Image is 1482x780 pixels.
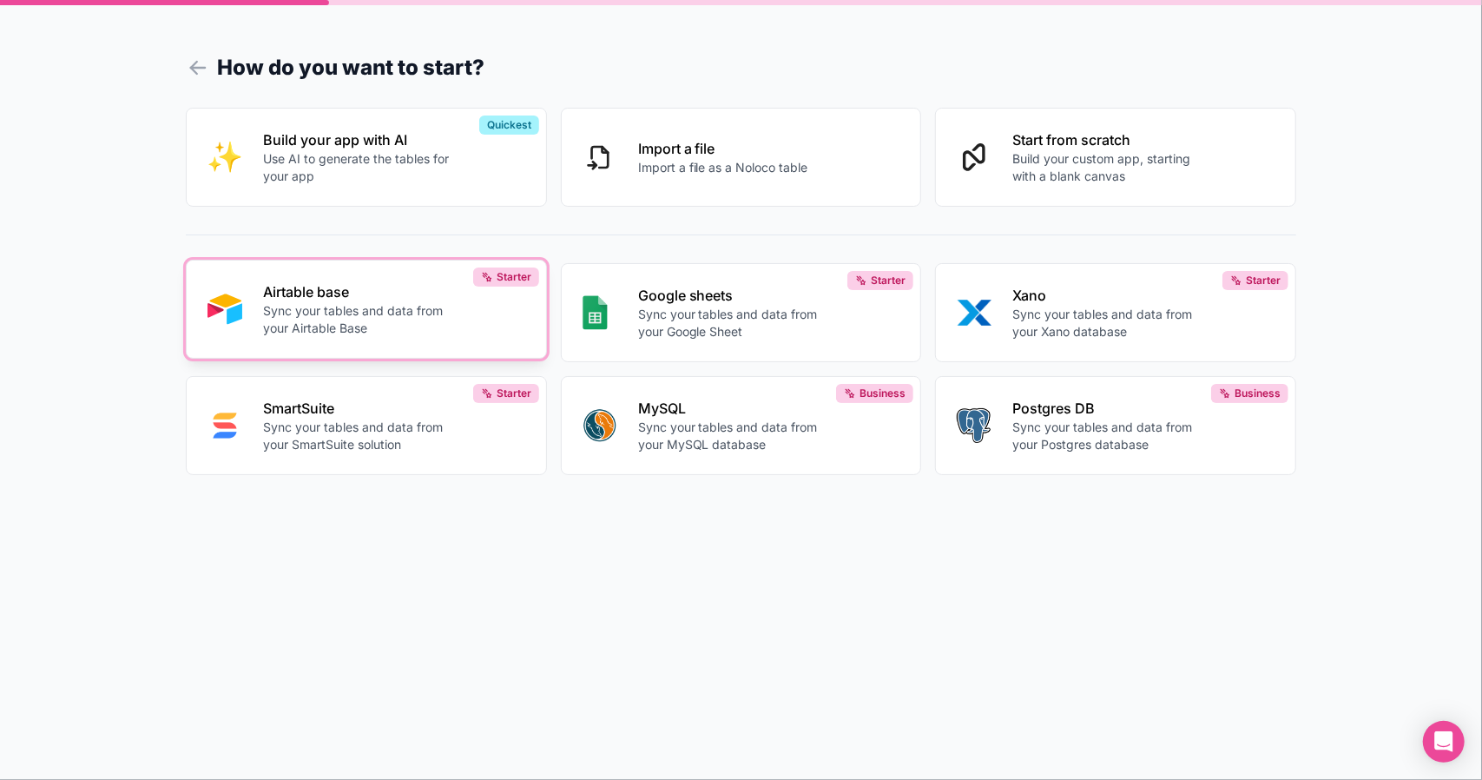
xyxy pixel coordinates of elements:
span: Starter [497,270,531,284]
button: Import a fileImport a file as a Noloco table [561,108,922,207]
span: Starter [497,387,531,400]
p: Sync your tables and data from your SmartSuite solution [263,419,456,453]
p: SmartSuite [263,398,456,419]
p: Import a file as a Noloco table [638,159,808,176]
button: XANOXanoSync your tables and data from your Xano databaseStarter [935,263,1296,362]
button: INTERNAL_WITH_AIBuild your app with AIUse AI to generate the tables for your appQuickest [186,108,547,207]
h1: How do you want to start? [186,52,1296,83]
img: SMART_SUITE [207,408,242,443]
p: Google sheets [638,285,831,306]
span: Starter [871,274,906,288]
p: Start from scratch [1012,129,1205,150]
img: POSTGRES [957,408,991,443]
span: Starter [1246,274,1281,288]
p: Postgres DB [1012,398,1205,419]
button: GOOGLE_SHEETSGoogle sheetsSync your tables and data from your Google SheetStarter [561,263,922,362]
p: Sync your tables and data from your Xano database [1012,306,1205,340]
p: Airtable base [263,281,456,302]
button: POSTGRESPostgres DBSync your tables and data from your Postgres databaseBusiness [935,376,1296,475]
img: INTERNAL_WITH_AI [207,140,242,175]
button: SMART_SUITESmartSuiteSync your tables and data from your SmartSuite solutionStarter [186,376,547,475]
img: XANO [957,295,991,330]
img: MYSQL [583,408,617,443]
button: MYSQLMySQLSync your tables and data from your MySQL databaseBusiness [561,376,922,475]
p: Import a file [638,138,808,159]
img: AIRTABLE [207,292,242,327]
p: Sync your tables and data from your MySQL database [638,419,831,453]
p: Sync your tables and data from your Airtable Base [263,302,456,337]
p: Build your app with AI [263,129,456,150]
span: Business [860,387,906,400]
p: Build your custom app, starting with a blank canvas [1012,150,1205,185]
span: Business [1235,387,1281,400]
div: Open Intercom Messenger [1423,721,1465,763]
p: Xano [1012,285,1205,306]
p: Use AI to generate the tables for your app [263,150,456,185]
img: GOOGLE_SHEETS [583,295,608,330]
button: AIRTABLEAirtable baseSync your tables and data from your Airtable BaseStarter [186,260,547,359]
p: Sync your tables and data from your Postgres database [1012,419,1205,453]
p: MySQL [638,398,831,419]
button: Start from scratchBuild your custom app, starting with a blank canvas [935,108,1296,207]
div: Quickest [479,116,539,135]
p: Sync your tables and data from your Google Sheet [638,306,831,340]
